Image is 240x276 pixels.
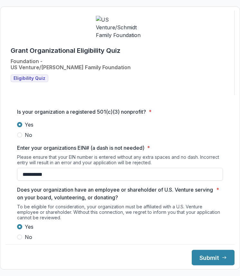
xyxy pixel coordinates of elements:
span: Yes [25,121,33,128]
span: Eligibility Quiz [14,76,45,81]
p: Is your organization a registered 501(c)(3) nonprofit? [17,108,146,116]
div: Please ensure that your EIN number is entered without any extra spaces and no dash. Incorrect ent... [17,154,223,168]
h1: Grant Organizational Eligibility Quiz [11,47,120,54]
span: No [25,233,32,241]
p: Does your organization have an employee or shareholder of U.S. Venture serving on your board, vol... [17,186,214,201]
h2: Foundation - US Venture/[PERSON_NAME] Family Foundation [11,58,131,71]
span: Yes [25,223,33,231]
p: Enter your organizations EIN# (a dash is not needed) [17,144,144,152]
div: To be eligible for consideration, your organization must be affiliated with a U.S. Venture employ... [17,204,223,223]
span: No [25,131,32,139]
button: Submit [192,250,235,265]
img: US Venture/Schmidt Family Foundation [96,16,144,39]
